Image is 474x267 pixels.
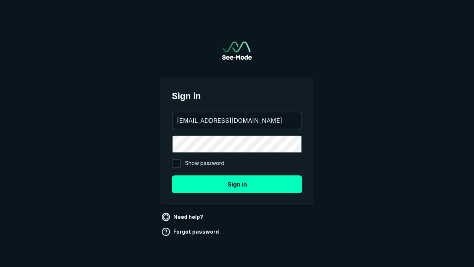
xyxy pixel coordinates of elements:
[222,42,252,60] a: Go to sign in
[172,175,302,193] button: Sign in
[172,89,302,103] span: Sign in
[185,159,224,168] span: Show password
[173,112,301,129] input: your@email.com
[222,42,252,60] img: See-Mode Logo
[160,211,206,223] a: Need help?
[160,226,222,238] a: Forgot password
